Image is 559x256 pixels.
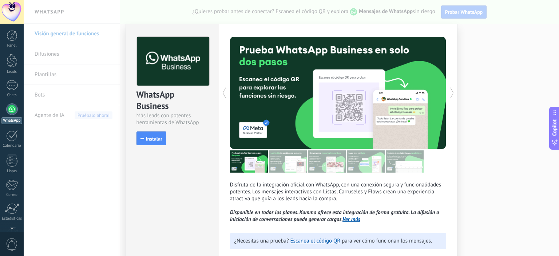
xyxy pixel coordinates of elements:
[1,93,23,98] div: Chats
[1,43,23,48] div: Panel
[136,89,208,112] div: WhatsApp Business
[1,70,23,74] div: Leads
[1,117,22,124] div: WhatsApp
[342,237,432,244] span: para ver cómo funcionan los mensajes.
[347,150,385,173] img: tour_image_62c9952fc9cf984da8d1d2aa2c453724.png
[146,136,162,141] span: Instalar
[308,150,346,173] img: tour_image_1009fe39f4f058b759f0df5a2b7f6f06.png
[290,237,341,244] a: Escanea el código QR
[230,181,446,223] p: Disfruta de la integración oficial con WhatsApp, con una conexión segura y funcionalidades potent...
[1,216,23,221] div: Estadísticas
[269,150,307,173] img: tour_image_cc27419dad425b0ae96c2716632553fa.png
[136,112,208,126] div: Más leads con potentes herramientas de WhatsApp
[1,143,23,148] div: Calendario
[342,216,360,223] a: Ver más
[1,169,23,174] div: Listas
[137,37,209,86] img: logo_main.png
[230,150,268,173] img: tour_image_7a4924cebc22ed9e3259523e50fe4fd6.png
[230,209,439,223] i: Disponible en todos los planes. Kommo ofrece esta integración de forma gratuita. La difusión o in...
[136,131,166,145] button: Instalar
[1,193,23,197] div: Correo
[234,237,289,244] span: ¿Necesitas una prueba?
[386,150,424,173] img: tour_image_cc377002d0016b7ebaeb4dbe65cb2175.png
[551,119,558,136] span: Copilot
